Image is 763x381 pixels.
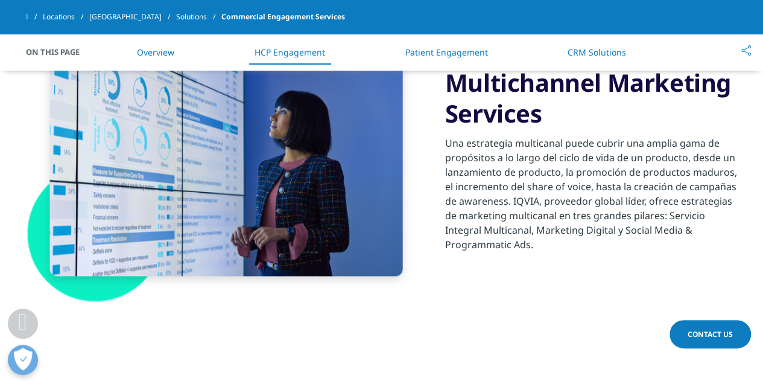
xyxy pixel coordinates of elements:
[445,135,738,258] p: Una estrategia multicanal puede cubrir una amplia gama de propósitos a lo largo del ciclo de vida...
[688,329,733,339] span: Contact Us
[445,68,738,128] h3: Multichannel Marketing Services
[26,23,427,303] img: shape-3.png
[405,46,487,58] a: Patient Engagement
[26,46,92,58] span: On This Page
[43,6,89,28] a: Locations
[255,46,325,58] a: HCP Engagement
[137,46,174,58] a: Overview
[8,345,38,375] button: Open Preferences
[89,6,176,28] a: [GEOGRAPHIC_DATA]
[221,6,345,28] span: Commercial Engagement Services
[568,46,626,58] a: CRM Solutions
[670,320,751,348] a: Contact Us
[176,6,221,28] a: Solutions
